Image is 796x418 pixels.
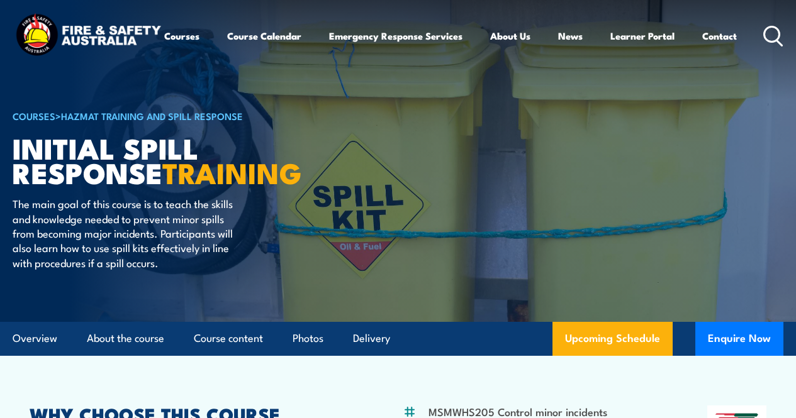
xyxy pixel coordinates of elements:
[13,322,57,355] a: Overview
[87,322,164,355] a: About the course
[227,21,301,51] a: Course Calendar
[353,322,390,355] a: Delivery
[13,196,242,270] p: The main goal of this course is to teach the skills and knowledge needed to prevent minor spills ...
[13,135,323,184] h1: Initial Spill Response
[13,109,55,123] a: COURSES
[13,108,323,123] h6: >
[194,322,263,355] a: Course content
[329,21,462,51] a: Emergency Response Services
[164,21,199,51] a: Courses
[552,322,673,356] a: Upcoming Schedule
[695,322,783,356] button: Enquire Now
[702,21,737,51] a: Contact
[61,109,243,123] a: HAZMAT Training and Spill Response
[162,150,302,194] strong: TRAINING
[558,21,583,51] a: News
[293,322,323,355] a: Photos
[490,21,530,51] a: About Us
[610,21,675,51] a: Learner Portal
